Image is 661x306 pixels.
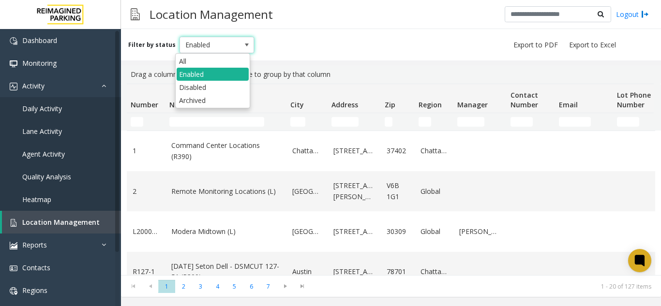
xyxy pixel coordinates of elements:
[133,186,160,197] a: 2
[10,60,17,68] img: 'icon'
[292,146,322,156] a: Chattanooga
[419,100,442,109] span: Region
[209,280,226,293] span: Page 4
[22,104,62,113] span: Daily Activity
[387,266,409,277] a: 78701
[385,117,392,127] input: Zip Filter
[328,113,381,131] td: Address Filter
[510,38,562,52] button: Export to PDF
[171,186,281,197] a: Remote Monitoring Locations (L)
[277,279,294,293] span: Go to the next page
[387,180,409,202] a: V6B 1G1
[459,226,501,237] a: [PERSON_NAME]
[22,195,51,204] span: Heatmap
[10,83,17,90] img: 'icon'
[128,41,176,49] label: Filter by status
[419,117,431,127] input: Region Filter
[22,36,57,45] span: Dashboard
[22,149,65,159] span: Agent Activity
[387,146,409,156] a: 37402
[22,172,71,181] span: Quality Analysis
[616,9,649,19] a: Logout
[243,280,260,293] span: Page 6
[169,117,264,127] input: Name Filter
[381,113,415,131] td: Zip Filter
[22,286,47,295] span: Regions
[453,113,507,131] td: Manager Filter
[10,264,17,272] img: 'icon'
[333,180,375,202] a: [STREET_ADDRESS][PERSON_NAME]
[127,113,165,131] td: Number Filter
[617,117,639,127] input: Lot Phone Number Filter
[555,113,613,131] td: Email Filter
[131,2,140,26] img: pageIcon
[385,100,395,109] span: Zip
[10,219,17,227] img: 'icon'
[226,280,243,293] span: Page 5
[294,279,311,293] span: Go to the last page
[22,240,47,249] span: Reports
[171,226,281,237] a: Modera Midtown (L)
[10,287,17,295] img: 'icon'
[177,81,249,94] li: Disabled
[286,113,328,131] td: City Filter
[127,65,655,84] div: Drag a column header and drop it here to group by that column
[177,55,249,68] li: All
[290,100,304,109] span: City
[169,100,190,109] span: Name
[331,100,358,109] span: Address
[457,117,484,127] input: Manager Filter
[10,242,17,249] img: 'icon'
[296,282,309,290] span: Go to the last page
[333,266,375,277] a: [STREET_ADDRESS]
[171,140,281,162] a: Command Center Locations (R390)
[171,261,281,283] a: [DATE] Seton Dell - DSMCUT 127-51 (R390)
[387,226,409,237] a: 30309
[457,100,488,109] span: Manager
[511,90,538,109] span: Contact Number
[511,117,533,127] input: Contact Number Filter
[292,226,322,237] a: [GEOGRAPHIC_DATA]
[331,117,359,127] input: Address Filter
[158,280,175,293] span: Page 1
[421,266,448,277] a: Chattanooga
[617,90,651,109] span: Lot Phone Number
[145,2,278,26] h3: Location Management
[513,40,558,50] span: Export to PDF
[121,84,661,275] div: Data table
[260,280,277,293] span: Page 7
[333,226,375,237] a: [STREET_ADDRESS]
[507,113,555,131] td: Contact Number Filter
[131,100,158,109] span: Number
[22,81,45,90] span: Activity
[333,146,375,156] a: [STREET_ADDRESS]
[10,37,17,45] img: 'icon'
[177,94,249,107] li: Archived
[133,226,160,237] a: L20000500
[22,127,62,136] span: Lane Activity
[175,280,192,293] span: Page 2
[131,117,143,127] input: Number Filter
[559,117,591,127] input: Email Filter
[421,186,448,197] a: Global
[565,38,620,52] button: Export to Excel
[180,37,239,53] span: Enabled
[421,226,448,237] a: Global
[415,113,453,131] td: Region Filter
[133,266,160,277] a: R127-1
[641,9,649,19] img: logout
[133,146,160,156] a: 1
[22,58,57,68] span: Monitoring
[290,117,305,127] input: City Filter
[192,280,209,293] span: Page 3
[165,113,286,131] td: Name Filter
[22,263,50,272] span: Contacts
[421,146,448,156] a: Chattanooga
[316,282,651,291] kendo-pager-info: 1 - 20 of 127 items
[177,68,249,81] li: Enabled
[569,40,616,50] span: Export to Excel
[22,218,100,227] span: Location Management
[2,211,121,233] a: Location Management
[279,282,292,290] span: Go to the next page
[559,100,578,109] span: Email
